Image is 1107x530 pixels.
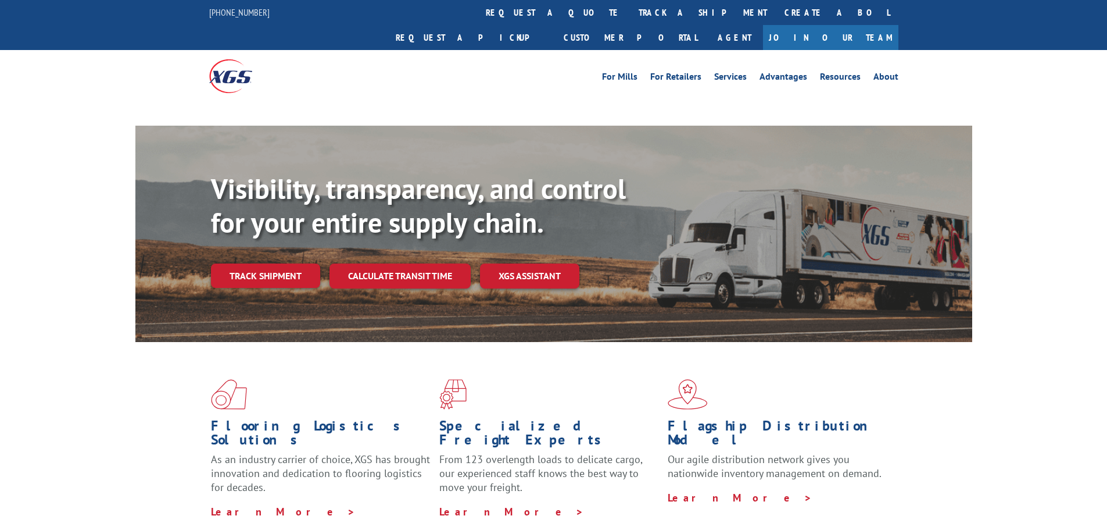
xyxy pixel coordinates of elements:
[209,6,270,18] a: [PHONE_NUMBER]
[760,72,807,85] a: Advantages
[211,264,320,288] a: Track shipment
[668,453,882,480] span: Our agile distribution network gives you nationwide inventory management on demand.
[668,491,812,504] a: Learn More >
[873,72,898,85] a: About
[439,379,467,410] img: xgs-icon-focused-on-flooring-red
[480,264,579,289] a: XGS ASSISTANT
[706,25,763,50] a: Agent
[329,264,471,289] a: Calculate transit time
[439,505,584,518] a: Learn More >
[211,453,430,494] span: As an industry carrier of choice, XGS has brought innovation and dedication to flooring logistics...
[763,25,898,50] a: Join Our Team
[439,453,659,504] p: From 123 overlength loads to delicate cargo, our experienced staff knows the best way to move you...
[211,379,247,410] img: xgs-icon-total-supply-chain-intelligence-red
[668,379,708,410] img: xgs-icon-flagship-distribution-model-red
[650,72,701,85] a: For Retailers
[211,505,356,518] a: Learn More >
[602,72,637,85] a: For Mills
[439,419,659,453] h1: Specialized Freight Experts
[387,25,555,50] a: Request a pickup
[668,419,887,453] h1: Flagship Distribution Model
[820,72,861,85] a: Resources
[211,419,431,453] h1: Flooring Logistics Solutions
[714,72,747,85] a: Services
[555,25,706,50] a: Customer Portal
[211,170,626,240] b: Visibility, transparency, and control for your entire supply chain.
